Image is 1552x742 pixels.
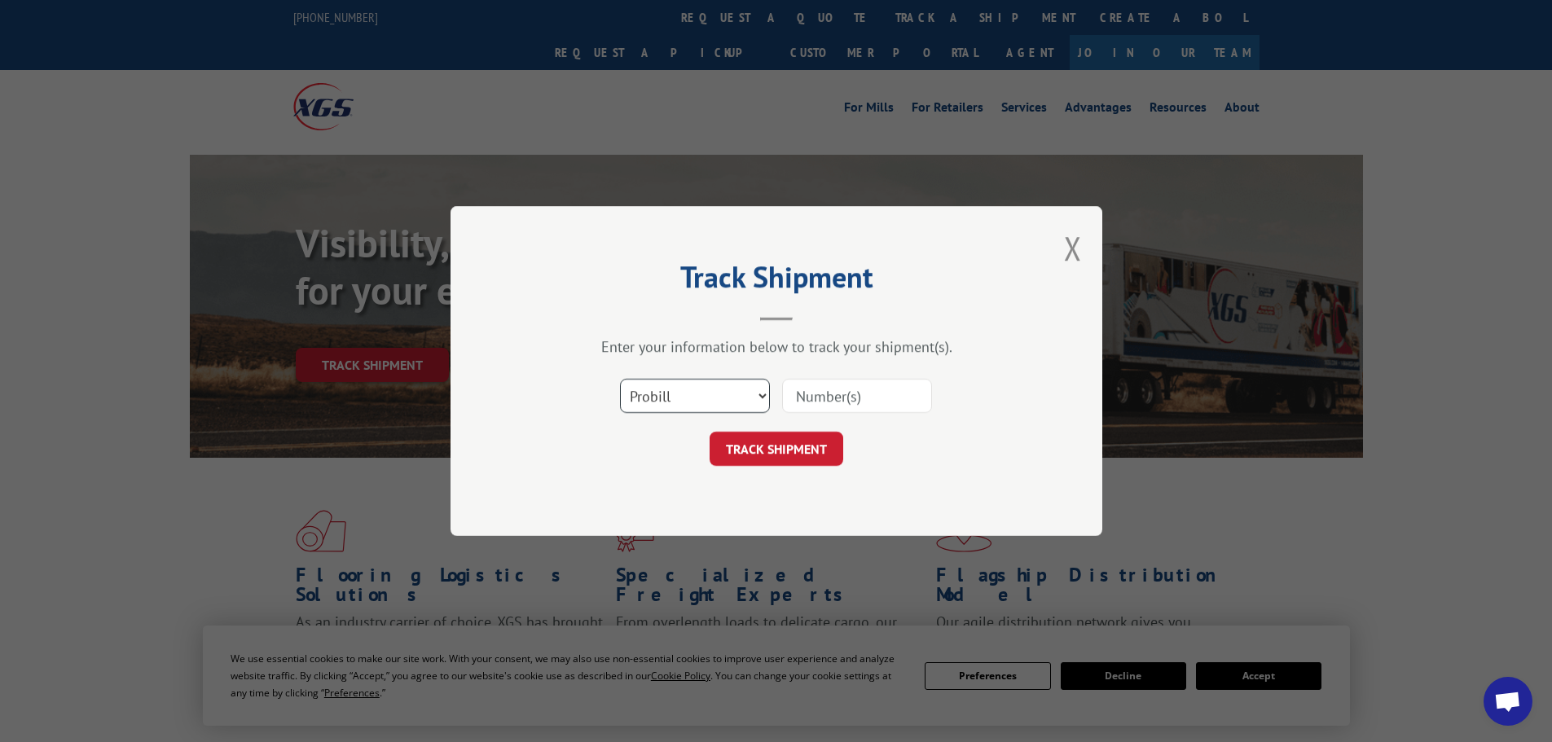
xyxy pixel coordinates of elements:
[532,337,1021,356] div: Enter your information below to track your shipment(s).
[1064,226,1082,270] button: Close modal
[1484,677,1532,726] div: Open chat
[532,266,1021,296] h2: Track Shipment
[782,379,932,413] input: Number(s)
[710,432,843,466] button: TRACK SHIPMENT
